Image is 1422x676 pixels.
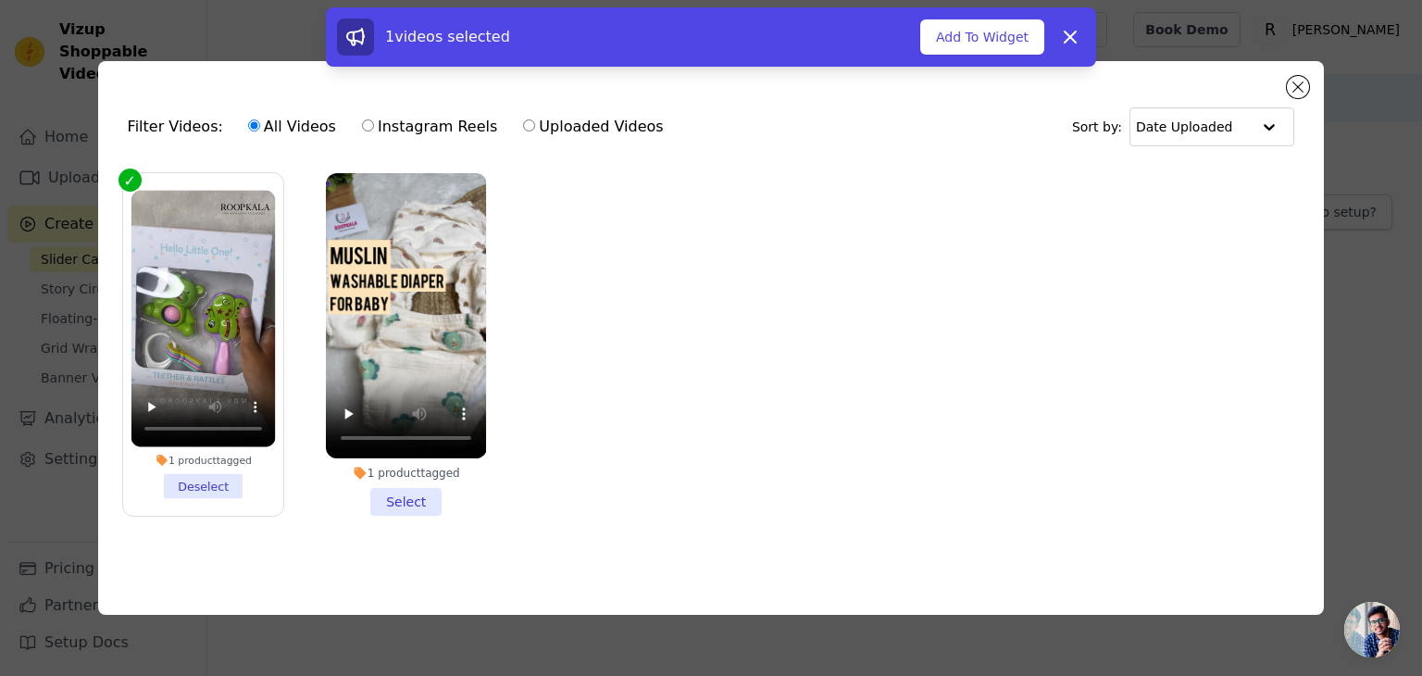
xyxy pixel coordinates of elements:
div: 1 product tagged [326,466,486,481]
div: Sort by: [1072,107,1295,146]
label: Instagram Reels [361,115,498,139]
div: Filter Videos: [128,106,674,148]
button: Close modal [1287,76,1309,98]
a: Open chat [1344,602,1400,657]
div: 1 product tagged [131,454,275,467]
span: 1 videos selected [385,28,510,45]
label: All Videos [247,115,337,139]
button: Add To Widget [920,19,1044,55]
label: Uploaded Videos [522,115,664,139]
